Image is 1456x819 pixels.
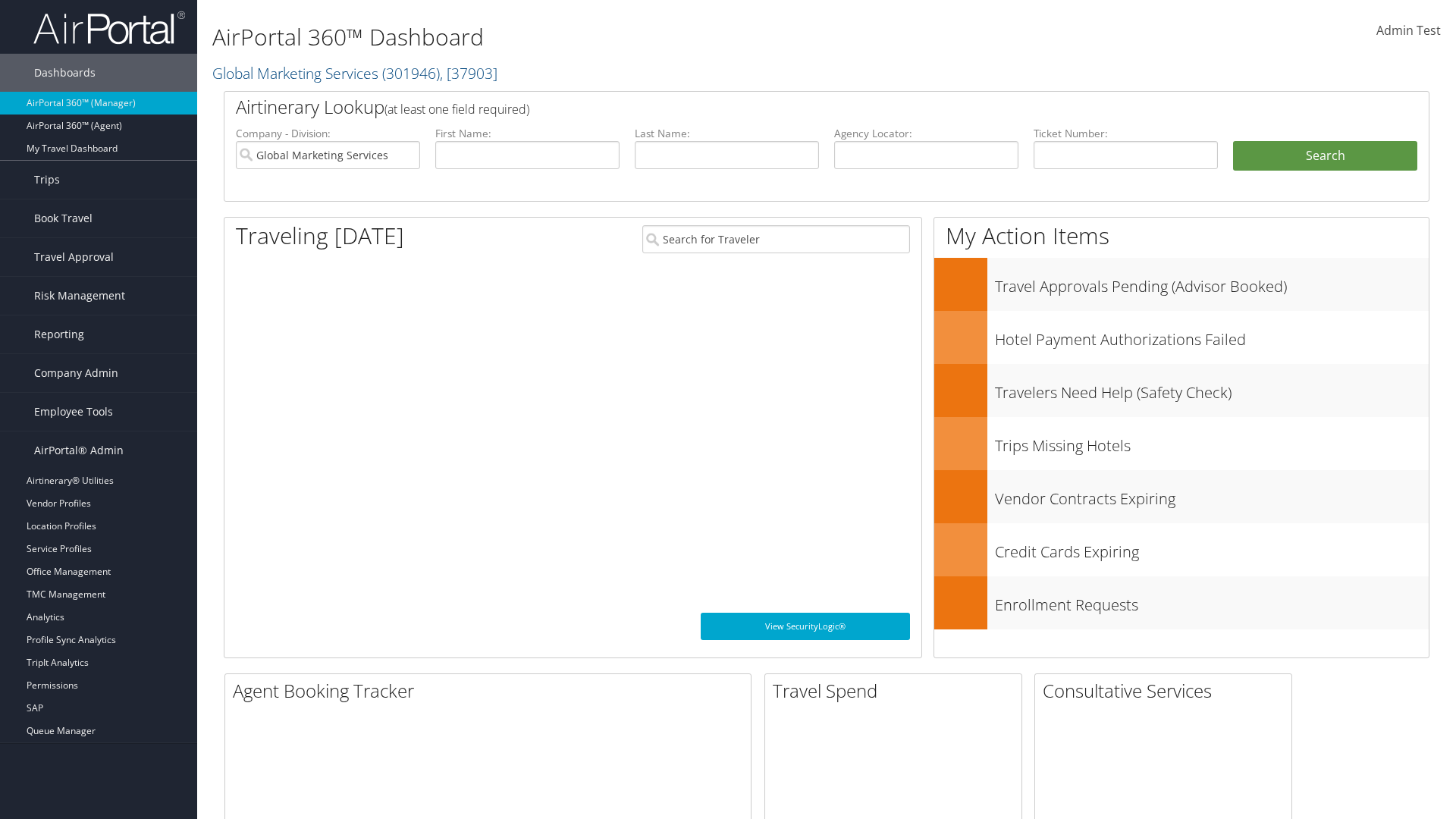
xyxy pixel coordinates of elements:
[1376,8,1441,55] a: Admin Test
[34,431,124,469] span: AirPortal® Admin
[995,268,1429,297] h3: Travel Approvals Pending (Advisor Booked)
[34,315,84,353] span: Reporting
[233,678,751,704] h2: Agent Booking Tracker
[384,101,529,118] span: (at least one field required)
[995,534,1429,563] h3: Credit Cards Expiring
[1376,22,1441,39] span: Admin Test
[934,417,1429,470] a: Trips Missing Hotels
[236,94,1317,120] h2: Airtinerary Lookup
[934,220,1429,252] h1: My Action Items
[934,311,1429,364] a: Hotel Payment Authorizations Failed
[1034,126,1218,141] label: Ticket Number:
[34,393,113,431] span: Employee Tools
[34,161,60,199] span: Trips
[33,10,185,45] img: airportal-logo.png
[1043,678,1291,704] h2: Consultative Services
[1233,141,1417,171] button: Search
[212,63,497,83] a: Global Marketing Services
[934,523,1429,576] a: Credit Cards Expiring
[773,678,1021,704] h2: Travel Spend
[642,225,910,253] input: Search for Traveler
[934,364,1429,417] a: Travelers Need Help (Safety Check)
[34,199,93,237] span: Book Travel
[435,126,620,141] label: First Name:
[995,375,1429,403] h3: Travelers Need Help (Safety Check)
[440,63,497,83] span: , [ 37903 ]
[934,576,1429,629] a: Enrollment Requests
[34,277,125,315] span: Risk Management
[34,238,114,276] span: Travel Approval
[34,354,118,392] span: Company Admin
[934,470,1429,523] a: Vendor Contracts Expiring
[236,126,420,141] label: Company - Division:
[995,481,1429,510] h3: Vendor Contracts Expiring
[382,63,440,83] span: ( 301946 )
[34,54,96,92] span: Dashboards
[995,322,1429,350] h3: Hotel Payment Authorizations Failed
[236,220,404,252] h1: Traveling [DATE]
[701,613,910,640] a: View SecurityLogic®
[995,428,1429,457] h3: Trips Missing Hotels
[212,21,1031,53] h1: AirPortal 360™ Dashboard
[995,587,1429,616] h3: Enrollment Requests
[635,126,819,141] label: Last Name:
[834,126,1018,141] label: Agency Locator:
[934,258,1429,311] a: Travel Approvals Pending (Advisor Booked)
